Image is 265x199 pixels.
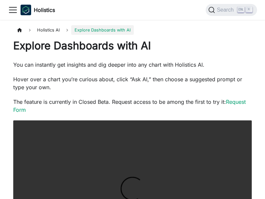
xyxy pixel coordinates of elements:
[34,25,63,35] span: Holistics AI
[13,98,252,114] p: The feature is currently in Closed Beta. Request access to be among the first to try it:
[13,75,252,91] p: Hover over a chart you’re curious about, click “Ask AI,” then choose a suggested prompt or type y...
[215,7,238,13] span: Search
[206,4,257,16] button: Search (Ctrl+K)
[13,25,26,35] a: Home page
[13,25,252,35] nav: Breadcrumbs
[13,39,252,52] h1: Explore Dashboards with AI
[8,5,18,15] button: Toggle navigation bar
[21,5,31,15] img: Holistics
[13,61,252,69] p: You can instantly get insights and dig deeper into any chart with Holistics AI.
[34,6,55,14] b: Holistics
[246,7,252,13] kbd: K
[21,5,55,15] a: HolisticsHolistics
[71,25,134,35] span: Explore Dashboards with AI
